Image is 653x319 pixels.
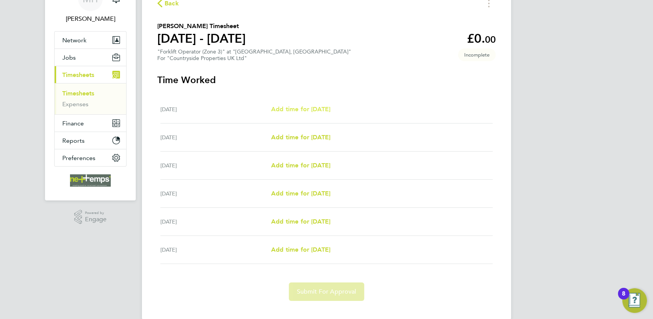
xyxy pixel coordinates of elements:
[157,55,351,62] div: For "Countryside Properties UK Ltd"
[271,161,330,170] a: Add time for [DATE]
[74,210,107,224] a: Powered byEngage
[85,216,107,223] span: Engage
[485,34,496,45] span: 00
[622,288,647,313] button: Open Resource Center, 8 new notifications
[62,54,76,61] span: Jobs
[62,71,94,78] span: Timesheets
[62,37,87,44] span: Network
[271,134,330,141] span: Add time for [DATE]
[62,90,94,97] a: Timesheets
[271,217,330,226] a: Add time for [DATE]
[85,210,107,216] span: Powered by
[55,132,126,149] button: Reports
[55,83,126,114] div: Timesheets
[157,74,496,86] h3: Time Worked
[70,174,111,187] img: net-temps-logo-retina.png
[62,137,85,144] span: Reports
[271,162,330,169] span: Add time for [DATE]
[271,246,330,253] span: Add time for [DATE]
[622,294,625,304] div: 8
[54,14,127,23] span: Michael Hallam
[160,217,271,226] div: [DATE]
[55,66,126,83] button: Timesheets
[62,120,84,127] span: Finance
[55,115,126,132] button: Finance
[157,22,246,31] h2: [PERSON_NAME] Timesheet
[62,100,88,108] a: Expenses
[271,133,330,142] a: Add time for [DATE]
[160,133,271,142] div: [DATE]
[271,190,330,197] span: Add time for [DATE]
[157,31,246,46] h1: [DATE] - [DATE]
[160,189,271,198] div: [DATE]
[160,245,271,254] div: [DATE]
[160,161,271,170] div: [DATE]
[271,218,330,225] span: Add time for [DATE]
[271,245,330,254] a: Add time for [DATE]
[271,189,330,198] a: Add time for [DATE]
[62,154,95,162] span: Preferences
[458,48,496,61] span: This timesheet is Incomplete.
[160,105,271,114] div: [DATE]
[271,105,330,113] span: Add time for [DATE]
[54,174,127,187] a: Go to home page
[271,105,330,114] a: Add time for [DATE]
[55,149,126,166] button: Preferences
[55,49,126,66] button: Jobs
[157,48,351,62] div: "Forklift Operator (Zone 3)" at "[GEOGRAPHIC_DATA], [GEOGRAPHIC_DATA]"
[55,32,126,48] button: Network
[467,31,496,46] app-decimal: £0.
